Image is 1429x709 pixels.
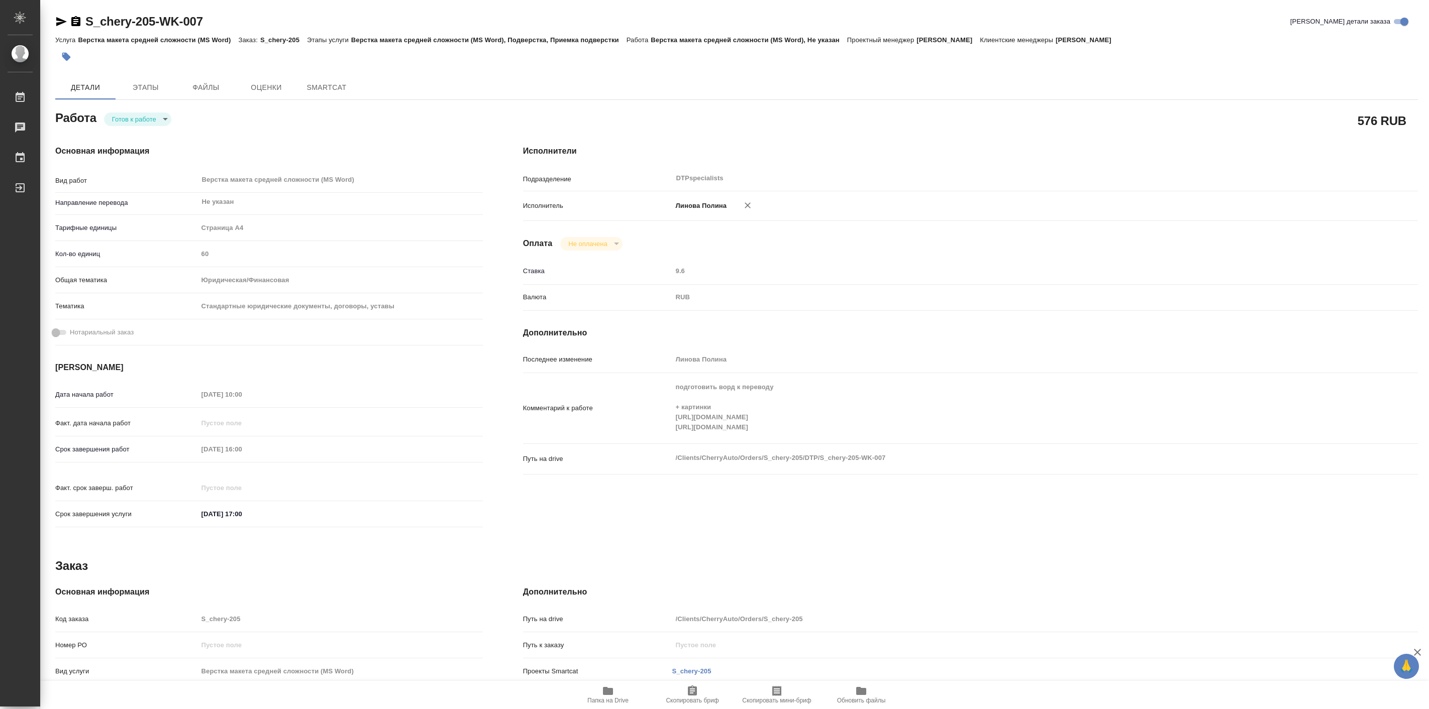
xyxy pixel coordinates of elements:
[55,362,483,374] h4: [PERSON_NAME]
[182,81,230,94] span: Файлы
[566,681,650,709] button: Папка на Drive
[672,352,1344,367] input: Пустое поле
[523,403,672,413] p: Комментарий к работе
[1358,112,1406,129] h2: 576 RUB
[55,301,198,311] p: Тематика
[523,327,1418,339] h4: Дополнительно
[198,247,483,261] input: Пустое поле
[55,16,67,28] button: Скопировать ссылку для ЯМессенджера
[651,36,847,44] p: Верстка макета средней сложности (MS Word), Не указан
[55,275,198,285] p: Общая тематика
[55,108,96,126] h2: Работа
[916,36,980,44] p: [PERSON_NAME]
[650,681,735,709] button: Скопировать бриф
[523,145,1418,157] h4: Исполнители
[55,145,483,157] h4: Основная информация
[672,612,1344,626] input: Пустое поле
[70,327,134,337] span: Нотариальный заказ
[523,174,672,184] p: Подразделение
[122,81,170,94] span: Этапы
[523,614,672,624] p: Путь на drive
[837,697,886,704] span: Обновить файлы
[672,449,1344,466] textarea: /Clients/CherryAuto/Orders/S_chery-205/DTP/S_chery-205-WK-007
[523,586,1418,598] h4: Дополнительно
[737,194,759,216] button: Удалить исполнителя
[523,354,672,365] p: Последнее изменение
[523,266,672,276] p: Ставка
[198,272,483,289] div: Юридическая/Финансовая
[523,666,672,676] p: Проекты Smartcat
[55,223,198,233] p: Тарифные единицы
[672,667,711,675] a: S_chery-205
[198,638,483,652] input: Пустое поле
[302,81,351,94] span: SmartCat
[742,697,811,704] span: Скопировать мини-бриф
[307,36,351,44] p: Этапы услуги
[523,640,672,650] p: Путь к заказу
[55,509,198,519] p: Срок завершения услуги
[666,697,719,704] span: Скопировать бриф
[560,237,622,251] div: Готов к работе
[1394,654,1419,679] button: 🙏
[109,115,159,124] button: Готов к работе
[55,444,198,454] p: Срок завершения работ
[523,238,553,250] h4: Оплата
[61,81,110,94] span: Детали
[55,558,88,574] h2: Заказ
[672,264,1344,278] input: Пустое поле
[627,36,651,44] p: Работа
[55,640,198,650] p: Номер РО
[198,219,483,237] div: Страница А4
[1290,17,1390,27] span: [PERSON_NAME] детали заказа
[523,292,672,302] p: Валюта
[198,612,483,626] input: Пустое поле
[70,16,82,28] button: Скопировать ссылку
[672,289,1344,306] div: RUB
[55,666,198,676] p: Вид услуги
[260,36,307,44] p: S_chery-205
[85,15,203,28] a: S_chery-205-WK-007
[351,36,627,44] p: Верстка макета средней сложности (MS Word), Подверстка, Приемка подверстки
[55,46,77,68] button: Добавить тэг
[198,416,286,430] input: Пустое поле
[55,418,198,428] p: Факт. дата начала работ
[847,36,916,44] p: Проектный менеджер
[198,442,286,456] input: Пустое поле
[819,681,903,709] button: Обновить файлы
[198,387,286,402] input: Пустое поле
[1398,656,1415,677] span: 🙏
[55,390,198,400] p: Дата начала работ
[55,249,198,259] p: Кол-во единиц
[565,240,610,248] button: Не оплачена
[672,379,1344,436] textarea: подготовить ворд к переводу + картинки [URL][DOMAIN_NAME] [URL][DOMAIN_NAME]
[672,638,1344,652] input: Пустое поле
[980,36,1056,44] p: Клиентские менеджеры
[198,298,483,315] div: Стандартные юридические документы, договоры, уставы
[523,201,672,211] p: Исполнитель
[55,614,198,624] p: Код заказа
[198,664,483,678] input: Пустое поле
[735,681,819,709] button: Скопировать мини-бриф
[242,81,290,94] span: Оценки
[1056,36,1119,44] p: [PERSON_NAME]
[55,36,78,44] p: Услуга
[238,36,260,44] p: Заказ:
[104,112,171,126] div: Готов к работе
[55,483,198,493] p: Факт. срок заверш. работ
[55,586,483,598] h4: Основная информация
[55,176,198,186] p: Вид работ
[198,481,286,495] input: Пустое поле
[672,201,727,211] p: Линова Полина
[523,454,672,464] p: Путь на drive
[198,507,286,521] input: ✎ Введи что-нибудь
[78,36,238,44] p: Верстка макета средней сложности (MS Word)
[587,697,629,704] span: Папка на Drive
[55,198,198,208] p: Направление перевода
